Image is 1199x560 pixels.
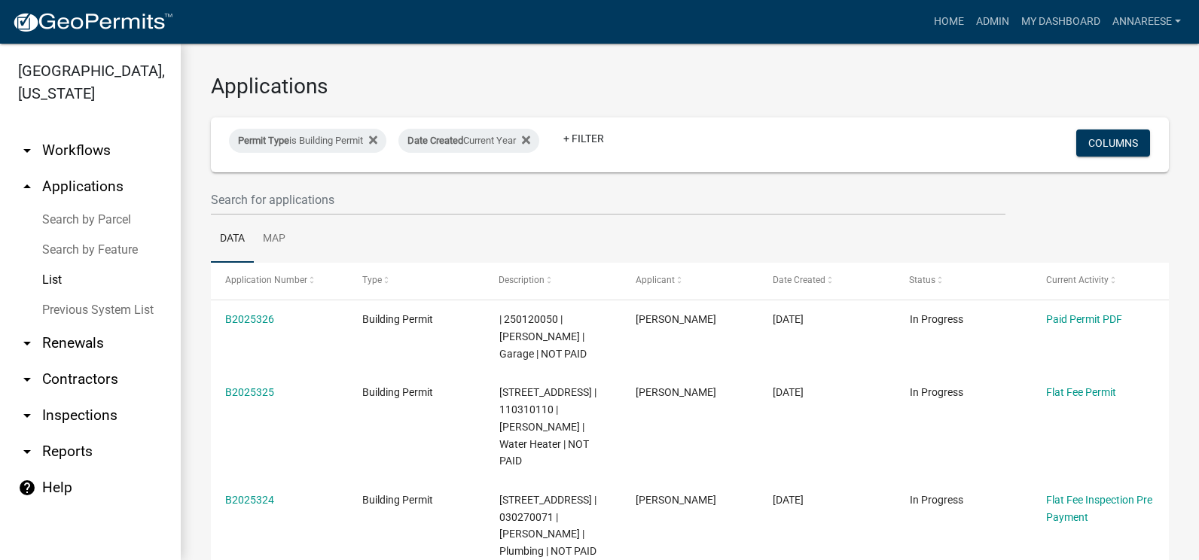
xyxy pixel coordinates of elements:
span: 11634 760TH AVE | 030270071 | WESTLAND,DAVID A | Plumbing | NOT PAID [499,494,596,557]
i: arrow_drop_up [18,178,36,196]
h3: Applications [211,74,1169,99]
button: Columns [1076,129,1150,157]
a: B2025324 [225,494,274,506]
a: B2025326 [225,313,274,325]
div: is Building Permit [229,129,386,153]
i: help [18,479,36,497]
span: Permit Type [238,135,289,146]
span: Status [910,275,936,285]
datatable-header-cell: Current Activity [1032,263,1169,299]
span: Application Number [225,275,307,285]
a: Home [928,8,970,36]
i: arrow_drop_down [18,334,36,352]
span: Applicant [636,275,675,285]
input: Search for applications [211,184,1005,215]
span: Eugene Chicos [636,313,716,325]
i: arrow_drop_down [18,370,36,388]
div: Current Year [398,129,539,153]
a: Flat Fee Permit [1046,386,1116,398]
a: Map [254,215,294,263]
a: My Dashboard [1015,8,1106,36]
span: In Progress [910,313,963,325]
datatable-header-cell: Applicant [621,263,758,299]
span: Building Permit [362,386,433,398]
span: David Westland [636,494,716,506]
a: Admin [970,8,1015,36]
span: 09/11/2025 [773,386,804,398]
a: Data [211,215,254,263]
span: Type [362,275,382,285]
datatable-header-cell: Application Number [211,263,348,299]
i: arrow_drop_down [18,142,36,160]
a: Flat Fee Inspection Pre Payment [1046,494,1152,523]
span: Description [499,275,545,285]
span: Date Created [407,135,463,146]
span: | 250120050 | CICHOS,EUGENE PAUL | Garage | NOT PAID [499,313,587,360]
datatable-header-cell: Description [484,263,621,299]
datatable-header-cell: Type [348,263,485,299]
i: arrow_drop_down [18,443,36,461]
span: 09/10/2025 [773,494,804,506]
span: In Progress [910,494,963,506]
a: annareese [1106,8,1187,36]
a: + Filter [551,125,616,152]
span: Date Created [773,275,825,285]
i: arrow_drop_down [18,406,36,425]
span: Gina Gullickson [636,386,716,398]
span: 09/11/2025 [773,313,804,325]
span: Current Activity [1046,275,1109,285]
a: Paid Permit PDF [1046,313,1122,325]
a: B2025325 [225,386,274,398]
span: Building Permit [362,313,433,325]
span: In Progress [910,386,963,398]
datatable-header-cell: Status [895,263,1033,299]
span: 22562 850TH AVE | 110310110 | SOINEY,ANDREW C | Water Heater | NOT PAID [499,386,596,467]
datatable-header-cell: Date Created [758,263,895,299]
span: Building Permit [362,494,433,506]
